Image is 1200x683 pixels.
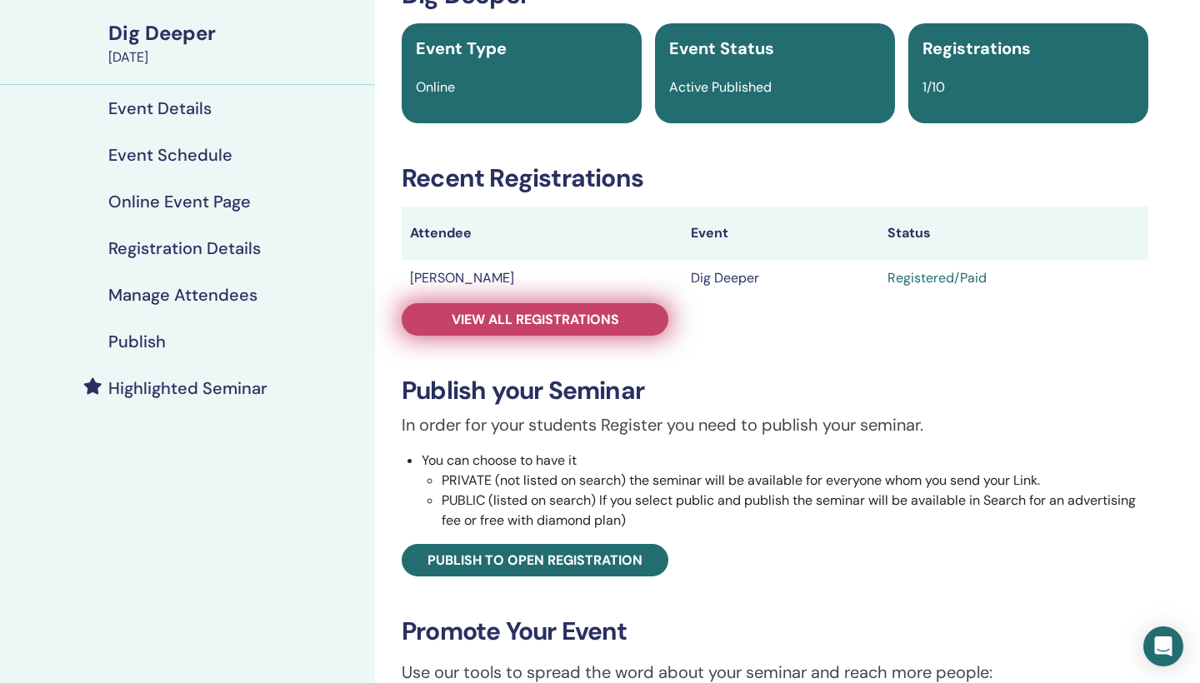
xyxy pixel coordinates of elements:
td: [PERSON_NAME] [402,260,682,297]
span: Registrations [922,37,1031,59]
li: PUBLIC (listed on search) If you select public and publish the seminar will be available in Searc... [442,491,1148,531]
a: View all registrations [402,303,668,336]
div: Registered/Paid [887,268,1140,288]
span: Event Status [669,37,774,59]
h3: Promote Your Event [402,616,1148,646]
h4: Event Details [108,98,212,118]
p: In order for your students Register you need to publish your seminar. [402,412,1148,437]
li: PRIVATE (not listed on search) the seminar will be available for everyone whom you send your Link. [442,471,1148,491]
th: Attendee [402,207,682,260]
span: View all registrations [452,311,619,328]
span: Publish to open registration [427,551,642,569]
span: Event Type [416,37,507,59]
span: Active Published [669,78,772,96]
h4: Highlighted Seminar [108,378,267,398]
div: [DATE] [108,47,365,67]
a: Publish to open registration [402,544,668,576]
th: Event [682,207,880,260]
li: You can choose to have it [422,451,1148,531]
span: 1/10 [922,78,945,96]
h4: Online Event Page [108,192,251,212]
h4: Registration Details [108,238,261,258]
div: Open Intercom Messenger [1143,626,1183,666]
h4: Event Schedule [108,145,232,165]
h4: Manage Attendees [108,285,257,305]
h3: Publish your Seminar [402,376,1148,406]
td: Dig Deeper [682,260,880,297]
h3: Recent Registrations [402,163,1148,193]
span: Online [416,78,455,96]
th: Status [879,207,1148,260]
h4: Publish [108,332,166,351]
a: Dig Deeper[DATE] [98,19,375,67]
div: Dig Deeper [108,19,365,47]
